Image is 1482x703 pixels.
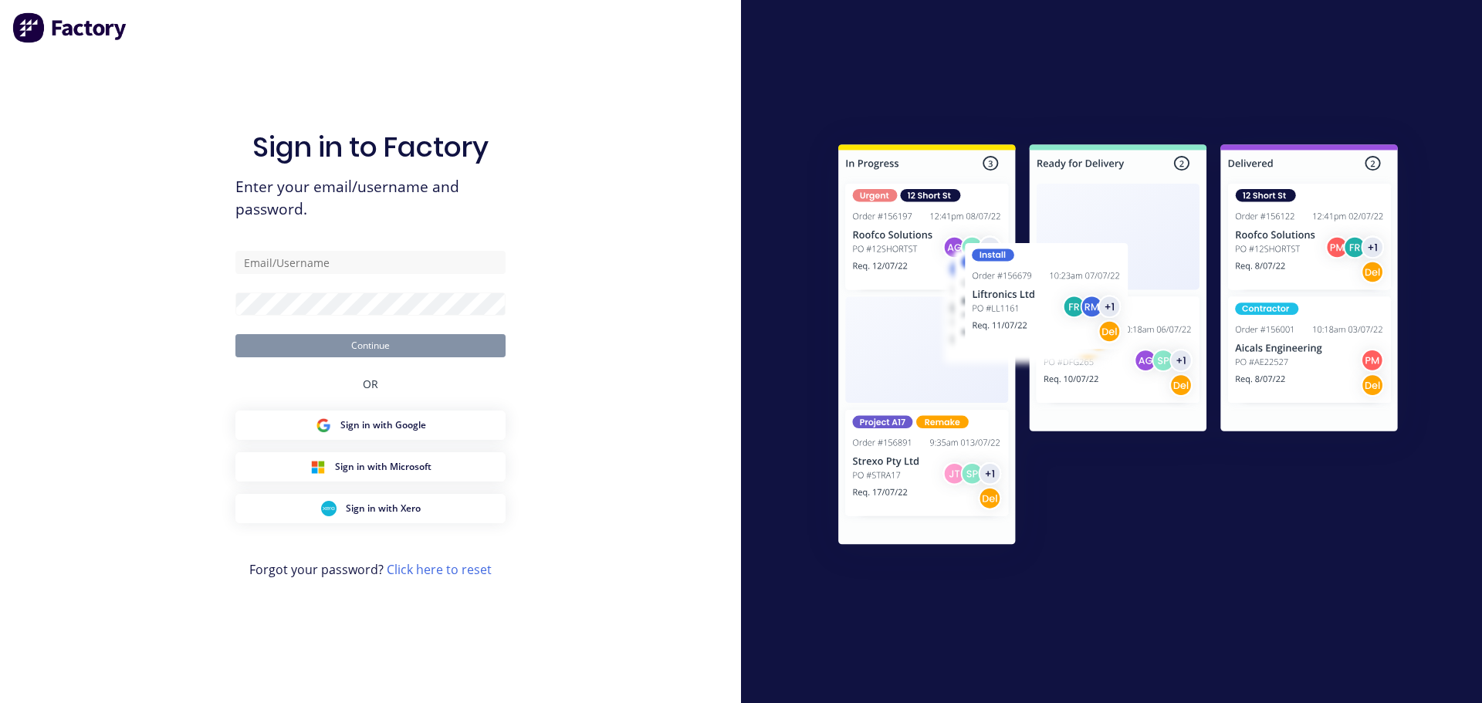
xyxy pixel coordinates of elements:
[346,502,421,515] span: Sign in with Xero
[249,560,492,579] span: Forgot your password?
[310,459,326,475] img: Microsoft Sign in
[335,460,431,474] span: Sign in with Microsoft
[235,334,506,357] button: Continue
[804,113,1432,581] img: Sign in
[12,12,128,43] img: Factory
[321,501,337,516] img: Xero Sign in
[235,176,506,221] span: Enter your email/username and password.
[340,418,426,432] span: Sign in with Google
[235,494,506,523] button: Xero Sign inSign in with Xero
[363,357,378,411] div: OR
[235,251,506,274] input: Email/Username
[235,411,506,440] button: Google Sign inSign in with Google
[235,452,506,482] button: Microsoft Sign inSign in with Microsoft
[387,561,492,578] a: Click here to reset
[252,130,489,164] h1: Sign in to Factory
[316,417,331,433] img: Google Sign in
